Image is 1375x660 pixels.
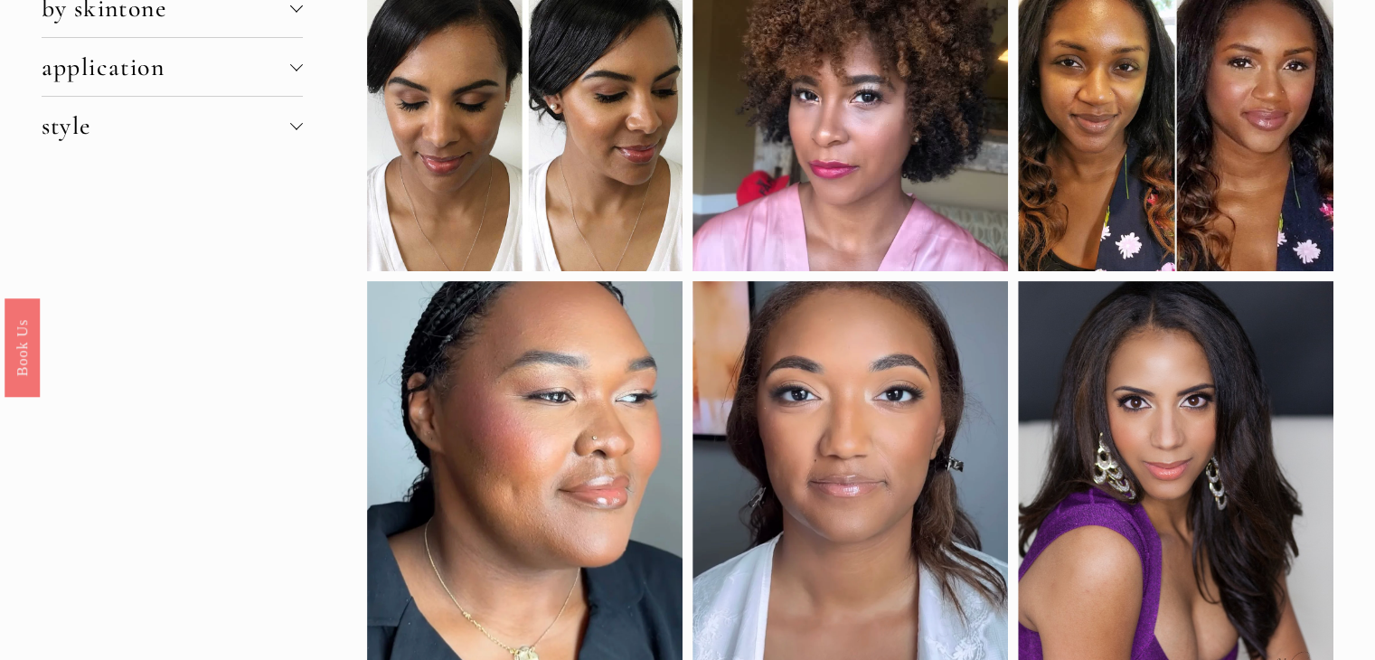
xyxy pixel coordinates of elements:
a: Book Us [5,298,40,397]
span: application [42,52,290,82]
span: style [42,110,290,141]
button: style [42,97,303,155]
button: application [42,38,303,96]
